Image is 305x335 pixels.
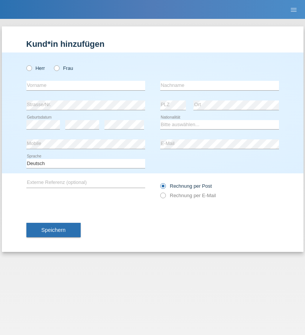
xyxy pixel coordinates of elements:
[26,65,45,71] label: Herr
[286,7,301,12] a: menu
[160,183,212,189] label: Rechnung per Post
[26,223,81,237] button: Speichern
[54,65,59,70] input: Frau
[290,6,297,14] i: menu
[160,183,165,193] input: Rechnung per Post
[26,39,279,49] h1: Kund*in hinzufügen
[160,193,165,202] input: Rechnung per E-Mail
[26,65,31,70] input: Herr
[41,227,66,233] span: Speichern
[54,65,73,71] label: Frau
[160,193,216,198] label: Rechnung per E-Mail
